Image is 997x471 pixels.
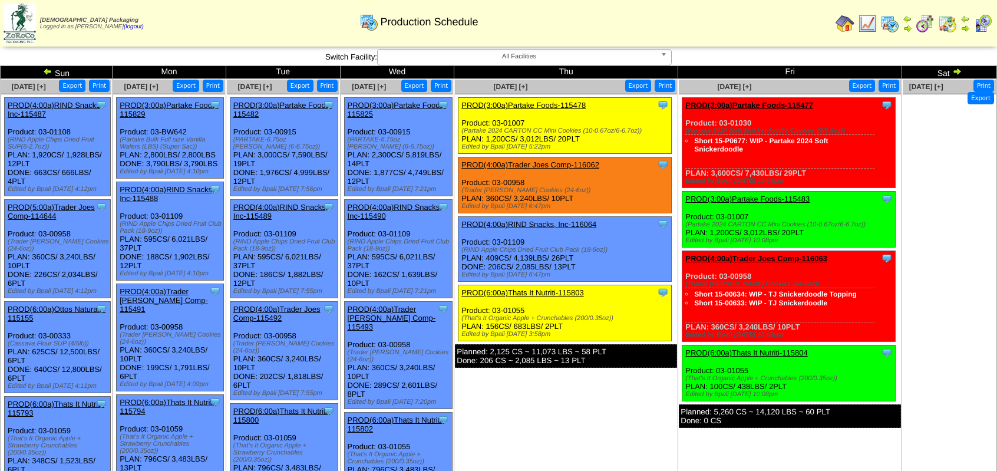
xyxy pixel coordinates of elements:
a: [DATE] [+] [12,83,46,91]
div: Edited by Bpali [DATE] 6:47pm [461,203,671,210]
div: (Partake Bulk Full size Vanilla Wafers (LBS) (Super Sac)) [120,136,223,150]
div: Edited by Bpali [DATE] 7:20pm [348,398,452,406]
div: Product: 03-00915 PLAN: 3,000CS / 7,590LBS / 19PLT DONE: 1,976CS / 4,999LBS / 12PLT [230,98,338,196]
div: Edited by Bpali [DATE] 10:08pm [685,237,895,244]
a: PROD(4:00a)RIND Snacks, Inc-115488 [120,185,214,203]
div: Edited by Bpali [DATE] 10:08pm [685,391,895,398]
img: Tooltip [657,286,669,298]
a: PROD(3:00a)Partake Foods-115829 [120,101,219,118]
a: PROD(6:00a)Thats It Nutriti-115793 [8,400,104,417]
img: Tooltip [95,201,107,213]
button: Print [317,80,338,92]
div: (Trader [PERSON_NAME] Cookies (24-6oz)) [685,281,895,288]
div: Product: 03-01109 PLAN: 409CS / 4,139LBS / 26PLT DONE: 206CS / 2,085LBS / 13PLT [458,217,672,282]
a: [DATE] [+] [717,83,751,91]
a: Short 15-P0677: WIP - Partake 2024 Soft Snickerdoodle [694,137,828,153]
div: (RIND Apple Chips Dried Fruit Club Pack (18-9oz)) [120,220,223,235]
div: (That's It Organic Apple + Crunchables (200/0.35oz)) [348,451,452,465]
div: Edited by Bpali [DATE] 7:55pm [233,288,338,295]
div: Edited by Bpali [DATE] 7:56pm [233,186,338,193]
div: Edited by Bpali [DATE] 7:21pm [348,288,452,295]
a: Short 15-00634: WIP - TJ Snickerdoodle Topping [694,290,857,298]
img: zoroco-logo-small.webp [4,4,36,43]
a: PROD(6:00a)Thats It Nutriti-115803 [461,288,583,297]
a: PROD(6:00a)Thats It Nutriti-115794 [120,398,216,416]
img: Tooltip [437,99,449,111]
img: arrowright.gif [903,24,912,33]
a: Short 15-00633: WIP - TJ Snickerdoodle [694,299,827,307]
div: (RIND Apple Chips Dried Fruit Club Pack (18-9oz)) [348,238,452,252]
div: (RIND Apple Chips Dried Fruit Club Pack (18-9oz)) [461,246,671,253]
div: (RIND Apple Chips Dried Fruit Club Pack (18-9oz)) [233,238,338,252]
div: Product: 03-01007 PLAN: 1,200CS / 3,012LBS / 20PLT [458,98,672,154]
button: Export [849,80,876,92]
img: home.gif [836,14,854,33]
div: (Trader [PERSON_NAME] Cookies (24-6oz)) [233,340,338,354]
div: Edited by Bpali [DATE] 7:55pm [233,390,338,397]
img: Tooltip [657,159,669,170]
span: [DATE] [+] [909,83,943,91]
div: Product: 03-00915 PLAN: 2,300CS / 5,819LBS / 14PLT DONE: 1,877CS / 4,749LBS / 12PLT [344,98,452,196]
td: Tue [226,66,340,79]
a: PROD(3:00a)Partake Foods-115482 [233,101,332,118]
div: Product: 03-00958 PLAN: 360CS / 3,240LBS / 10PLT DONE: 199CS / 1,791LBS / 6PLT [117,284,224,391]
a: [DATE] [+] [352,83,386,91]
div: Product: 03-01109 PLAN: 595CS / 6,021LBS / 37PLT DONE: 188CS / 1,902LBS / 12PLT [117,182,224,281]
button: Export [59,80,85,92]
img: Tooltip [881,193,893,205]
button: Print [89,80,110,92]
div: Planned: 2,125 CS ~ 11,073 LBS ~ 58 PLT Done: 206 CS ~ 2,085 LBS ~ 13 PLT [455,344,677,368]
span: Logged in as [PERSON_NAME] [40,17,144,30]
img: Tooltip [209,183,221,195]
div: Product: 03-00958 PLAN: 360CS / 3,240LBS / 10PLT [458,157,672,213]
div: (Trader [PERSON_NAME] Cookies (24-6oz)) [348,349,452,363]
div: (PARTAKE-6.75oz [PERSON_NAME] (6-6.75oz)) [233,136,338,150]
a: [DATE] [+] [237,83,272,91]
img: Tooltip [323,405,335,417]
img: Tooltip [657,99,669,111]
div: Edited by Bpali [DATE] 4:09pm [120,381,223,388]
img: arrowright.gif [960,24,970,33]
a: (logout) [124,24,144,30]
img: arrowright.gif [952,67,962,76]
div: Edited by Bpali [DATE] 4:10pm [120,270,223,277]
td: Wed [340,66,454,79]
div: Edited by Bpali [DATE] 10:09pm [685,177,895,185]
span: All Facilities [382,50,656,64]
a: PROD(4:00a)RIND Snacks, Inc-115487 [8,101,102,118]
div: Edited by Bpali [DATE] 4:12pm [8,288,110,295]
div: Product: 03-00958 PLAN: 360CS / 3,240LBS / 10PLT [682,251,896,342]
button: Print [879,80,899,92]
img: Tooltip [881,99,893,111]
div: (That's It Organic Apple + Strawberry Crunchables (200/0.35oz)) [8,435,110,456]
img: Tooltip [209,285,221,297]
img: calendarblend.gif [916,14,935,33]
div: Product: 03-BW642 PLAN: 2,800LBS / 2,800LBS DONE: 3,790LBS / 3,790LBS [117,98,224,179]
a: PROD(4:00a)Trader Joes Comp-115492 [233,305,321,322]
img: calendarprod.gif [880,14,899,33]
button: Export [287,80,313,92]
div: Product: 03-00958 PLAN: 360CS / 3,240LBS / 10PLT DONE: 226CS / 2,034LBS / 6PLT [5,200,111,298]
img: Tooltip [95,303,107,315]
button: Print [973,80,994,92]
div: Edited by Bpali [DATE] 6:47pm [461,271,671,278]
div: Product: 03-01109 PLAN: 595CS / 6,021LBS / 37PLT DONE: 186CS / 1,882LBS / 12PLT [230,200,338,298]
img: Tooltip [95,99,107,111]
img: Tooltip [657,218,669,230]
div: Edited by Bpali [DATE] 4:11pm [8,383,110,390]
a: PROD(3:00a)Partake Foods-115825 [348,101,447,118]
button: Print [431,80,451,92]
a: PROD(4:00a)Trader [PERSON_NAME] Comp-115491 [120,287,208,314]
span: [DATE] [+] [124,83,159,91]
img: Tooltip [437,201,449,213]
div: Product: 03-00958 PLAN: 360CS / 3,240LBS / 10PLT DONE: 202CS / 1,818LBS / 6PLT [230,302,338,400]
a: PROD(3:00a)Partake Foods-115477 [685,101,813,110]
div: Edited by Bpali [DATE] 7:21pm [348,186,452,193]
div: Edited by Bpali [DATE] 5:22pm [461,143,671,150]
div: Product: 03-01030 PLAN: 3,600CS / 7,430LBS / 29PLT [682,98,896,188]
div: Planned: 5,260 CS ~ 14,120 LBS ~ 60 PLT Done: 0 CS [679,404,901,428]
div: (PARTAKE-6.75oz [PERSON_NAME] (6-6.75oz)) [348,136,452,150]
